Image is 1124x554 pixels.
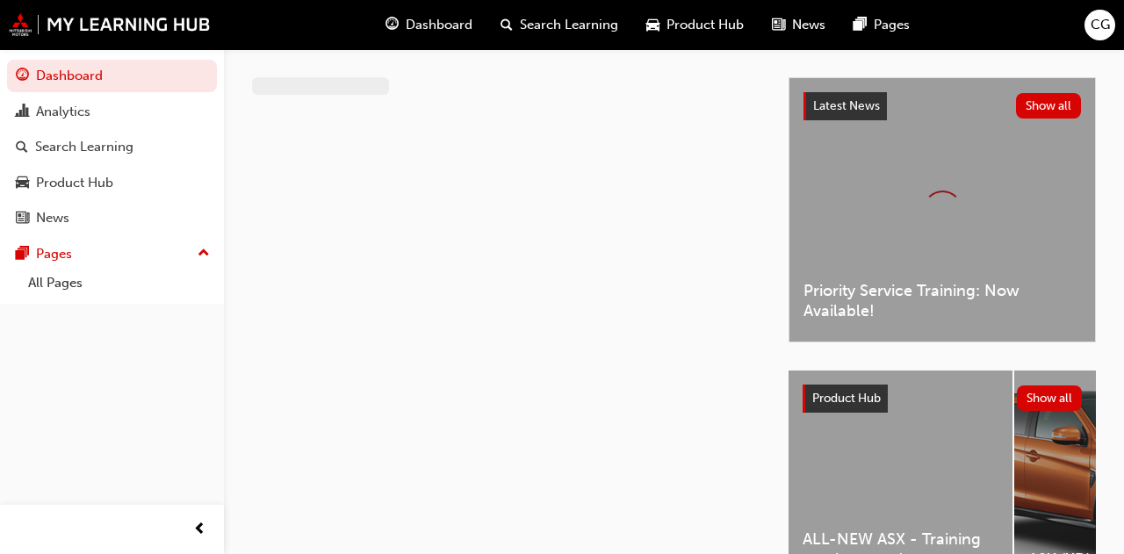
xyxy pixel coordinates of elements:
a: Search Learning [7,131,217,163]
button: Pages [7,238,217,270]
span: Pages [874,15,910,35]
span: car-icon [16,176,29,191]
a: car-iconProduct Hub [632,7,758,43]
div: Search Learning [35,137,133,157]
span: Latest News [813,98,880,113]
span: pages-icon [854,14,867,36]
span: guage-icon [16,68,29,84]
div: Analytics [36,102,90,122]
span: Product Hub [666,15,744,35]
span: prev-icon [193,519,206,541]
div: Product Hub [36,173,113,193]
div: News [36,208,69,228]
a: Latest NewsShow all [803,92,1081,120]
a: news-iconNews [758,7,839,43]
a: Analytics [7,96,217,128]
button: DashboardAnalyticsSearch LearningProduct HubNews [7,56,217,238]
a: Dashboard [7,60,217,92]
span: pages-icon [16,247,29,263]
span: Product Hub [812,391,881,406]
a: News [7,202,217,234]
span: Dashboard [406,15,472,35]
span: guage-icon [385,14,399,36]
span: car-icon [646,14,659,36]
span: Priority Service Training: Now Available! [803,281,1081,320]
a: pages-iconPages [839,7,924,43]
button: CG [1084,10,1115,40]
a: search-iconSearch Learning [486,7,632,43]
span: news-icon [16,211,29,227]
span: Search Learning [520,15,618,35]
div: Pages [36,244,72,264]
a: Product Hub [7,167,217,199]
span: search-icon [501,14,513,36]
span: chart-icon [16,104,29,120]
a: All Pages [21,270,217,297]
span: search-icon [16,140,28,155]
a: Product HubShow all [803,385,1082,413]
a: Latest NewsShow allPriority Service Training: Now Available! [789,77,1096,342]
img: mmal [9,13,211,36]
span: up-icon [198,242,210,265]
a: guage-iconDashboard [371,7,486,43]
span: News [792,15,825,35]
span: news-icon [772,14,785,36]
button: Show all [1016,93,1082,119]
button: Show all [1017,385,1083,411]
span: CG [1091,15,1110,35]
